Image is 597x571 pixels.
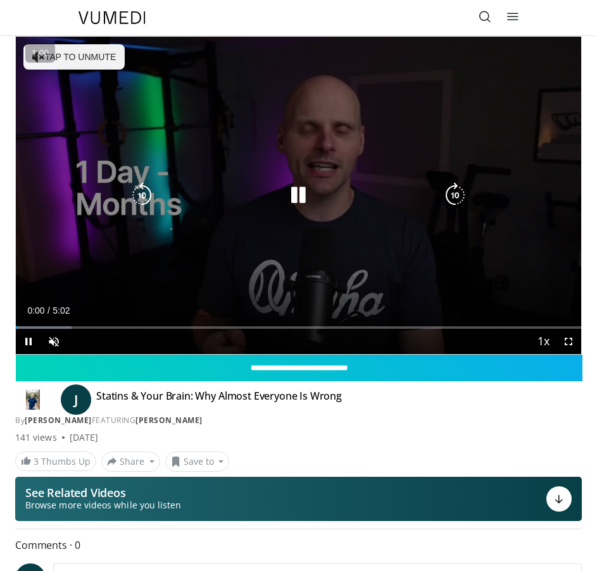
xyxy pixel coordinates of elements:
button: See Related Videos Browse more videos while you listen [15,477,582,521]
button: Pause [16,329,41,354]
a: [PERSON_NAME] [25,415,92,426]
span: / [47,305,50,316]
button: Share [101,451,160,472]
button: Tap to unmute [23,44,125,70]
span: 0:00 [27,305,44,316]
span: 5:02 [53,305,70,316]
a: [PERSON_NAME] [135,415,203,426]
span: 3 [34,455,39,467]
span: Browse more videos while you listen [25,499,181,512]
span: 141 views [15,431,57,444]
a: 3 Thumbs Up [15,451,96,471]
button: Playback Rate [531,329,556,354]
p: See Related Videos [25,486,181,499]
span: Comments 0 [15,537,582,553]
h4: Statins & Your Brain: Why Almost Everyone Is Wrong [96,390,342,410]
img: Dr. Jordan Rennicke [15,390,51,410]
div: [DATE] [70,431,98,444]
button: Save to [165,451,230,472]
video-js: Video Player [16,37,581,354]
button: Fullscreen [556,329,581,354]
img: VuMedi Logo [79,11,146,24]
div: Progress Bar [16,326,581,329]
div: By FEATURING [15,415,582,426]
button: Unmute [41,329,66,354]
a: J [61,384,91,415]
